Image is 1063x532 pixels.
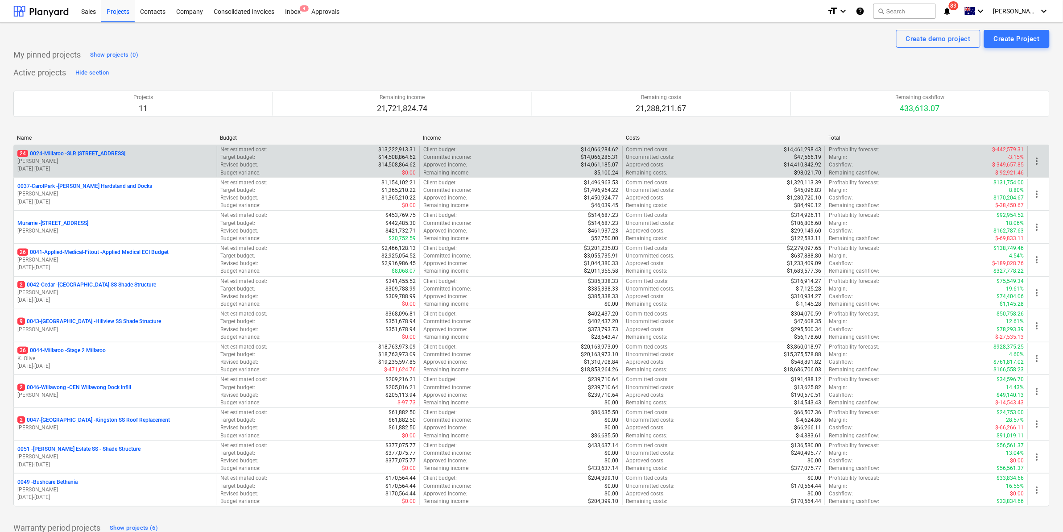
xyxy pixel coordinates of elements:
[17,281,25,288] span: 2
[17,347,106,354] p: 0044-Millaroo - Stage 2 Millaroo
[17,416,213,432] div: 20047-[GEOGRAPHIC_DATA] -Kingston SS Roof Replacement[PERSON_NAME]
[829,300,879,308] p: Remaining cashflow :
[626,194,665,202] p: Approved costs :
[17,318,161,325] p: 0043-[GEOGRAPHIC_DATA] - Hillview SS Shade Structure
[829,252,847,260] p: Margin :
[17,355,213,362] p: K. Olive
[591,235,619,242] p: $52,750.00
[588,326,619,333] p: $373,793.73
[17,486,213,494] p: [PERSON_NAME]
[423,194,467,202] p: Approved income :
[626,220,675,227] p: Uncommitted costs :
[221,333,261,341] p: Budget variance :
[423,326,467,333] p: Approved income :
[1006,285,1024,293] p: 19.61%
[17,416,170,424] p: 0047-[GEOGRAPHIC_DATA] - Kingston SS Roof Replacement
[1032,353,1042,364] span: more_vert
[423,179,457,187] p: Client budget :
[997,212,1024,219] p: $92,954.52
[17,190,213,198] p: [PERSON_NAME]
[994,267,1024,275] p: $327,778.22
[856,6,864,17] i: Knowledge base
[996,202,1024,209] p: $-38,450.67
[584,194,619,202] p: $1,450,924.77
[423,146,457,154] p: Client budget :
[829,260,853,267] p: Cashflow :
[423,212,457,219] p: Client budget :
[829,267,879,275] p: Remaining cashflow :
[626,326,665,333] p: Approved costs :
[1032,287,1042,298] span: more_vert
[829,154,847,161] p: Margin :
[385,310,416,318] p: $368,096.81
[378,161,416,169] p: $14,508,864.62
[997,293,1024,300] p: $74,404.06
[626,202,668,209] p: Remaining costs :
[377,103,427,114] p: 21,721,824.74
[221,285,256,293] p: Target budget :
[626,169,668,177] p: Remaining costs :
[1032,452,1042,462] span: more_vert
[17,384,25,391] span: 2
[829,278,879,285] p: Profitability forecast :
[993,8,1038,15] span: [PERSON_NAME]
[581,161,619,169] p: $14,061,185.07
[994,245,1024,252] p: $138,749.46
[997,278,1024,285] p: $75,549.34
[791,227,821,235] p: $299,149.60
[1032,386,1042,397] span: more_vert
[90,50,138,60] div: Show projects (0)
[829,227,853,235] p: Cashflow :
[17,384,213,399] div: 20046-Willawong -CEN Willawong Dock Infill[PERSON_NAME]
[1032,485,1042,495] span: more_vert
[584,187,619,194] p: $1,496,964.22
[976,6,986,17] i: keyboard_arrow_down
[994,227,1024,235] p: $162,787.63
[996,235,1024,242] p: $-69,833.11
[584,252,619,260] p: $3,055,735.91
[626,300,668,308] p: Remaining costs :
[791,326,821,333] p: $295,500.34
[385,278,416,285] p: $341,455.52
[829,285,847,293] p: Margin :
[626,212,669,219] p: Committed costs :
[423,135,619,141] div: Income
[829,187,847,194] p: Margin :
[829,169,879,177] p: Remaining cashflow :
[1006,220,1024,227] p: 18.06%
[584,179,619,187] p: $1,496,963.53
[993,161,1024,169] p: $-349,657.85
[221,310,268,318] p: Net estimated cost :
[829,293,853,300] p: Cashflow :
[17,424,213,432] p: [PERSON_NAME]
[829,343,879,351] p: Profitability forecast :
[17,227,213,235] p: [PERSON_NAME]
[133,103,153,114] p: 11
[423,161,467,169] p: Approved income :
[605,300,619,308] p: $0.00
[423,318,471,325] p: Committed income :
[1032,222,1042,233] span: more_vert
[943,6,952,17] i: notifications
[385,326,416,333] p: $351,678.94
[787,267,821,275] p: $1,683,577.36
[626,260,665,267] p: Approved costs :
[829,135,1025,141] div: Total
[381,187,416,194] p: $1,365,210.22
[402,300,416,308] p: $0.00
[378,343,416,351] p: $18,763,973.09
[221,318,256,325] p: Target budget :
[385,220,416,227] p: $442,485.30
[626,267,668,275] p: Remaining costs :
[378,146,416,154] p: $13,222,913.31
[588,318,619,325] p: $402,437.20
[626,245,669,252] p: Committed costs :
[829,179,879,187] p: Profitability forecast :
[791,310,821,318] p: $304,070.59
[220,135,416,141] div: Budget
[17,362,213,370] p: [DATE] - [DATE]
[794,202,821,209] p: $84,490.12
[17,256,213,264] p: [PERSON_NAME]
[588,278,619,285] p: $385,338.33
[626,146,669,154] p: Committed costs :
